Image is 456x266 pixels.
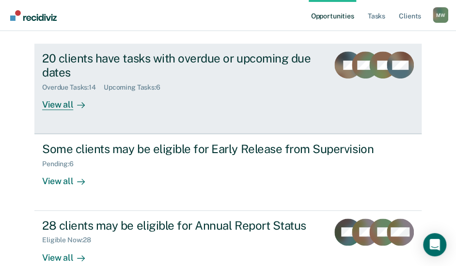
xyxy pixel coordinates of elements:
[42,51,321,79] div: 20 clients have tasks with overdue or upcoming due dates
[10,10,57,21] img: Recidiviz
[34,44,422,134] a: 20 clients have tasks with overdue or upcoming due datesOverdue Tasks:14Upcoming Tasks:6View all
[433,7,448,23] div: M W
[42,83,104,92] div: Overdue Tasks : 14
[42,244,96,263] div: View all
[433,7,448,23] button: Profile dropdown button
[42,92,96,110] div: View all
[34,134,422,210] a: Some clients may be eligible for Early Release from SupervisionPending:6View all
[42,236,99,244] div: Eligible Now : 28
[42,142,382,156] div: Some clients may be eligible for Early Release from Supervision
[42,168,96,187] div: View all
[42,160,81,168] div: Pending : 6
[42,219,321,233] div: 28 clients may be eligible for Annual Report Status
[104,83,168,92] div: Upcoming Tasks : 6
[423,233,446,256] div: Open Intercom Messenger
